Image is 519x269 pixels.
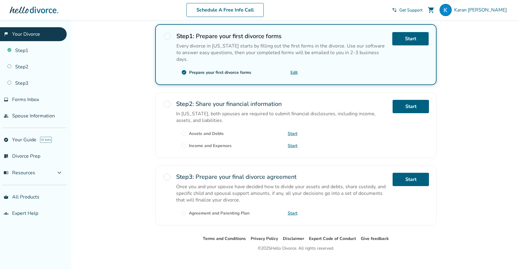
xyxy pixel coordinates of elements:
[288,131,297,136] a: Start
[392,7,423,13] a: phone_in_talkGet Support
[4,169,35,176] span: Resources
[189,131,224,136] div: Assets and Debts
[288,143,297,149] a: Start
[258,245,334,252] div: © 2025 Hello Divorce. All rights reserved.
[176,173,388,181] h2: Prepare your final divorce agreement
[176,183,388,203] div: Once you and your spouse have decided how to divide your assets and debts, share custody, and spe...
[4,154,8,159] span: list_alt_check
[392,8,397,12] span: phone_in_talk
[290,70,298,75] a: Edit
[176,43,387,63] div: Every divorce in [US_STATE] starts by filling out the first forms in the divorce. Use our softwar...
[12,96,39,103] span: Forms Inbox
[4,32,8,37] span: flag_2
[176,32,387,40] h2: Prepare your first divorce forms
[176,110,388,124] div: In [US_STATE], both spouses are required to submit financial disclosures, including income, asset...
[176,100,388,108] h2: Share your financial information
[203,236,246,241] a: Terms and Conditions
[189,210,249,216] div: Agreement and Parenting Plan
[40,137,52,143] span: AI beta
[176,173,194,181] strong: Step 3 :
[309,236,356,241] a: Expert Code of Conduct
[189,70,251,75] div: Prepare your first divorce forms
[163,32,172,41] span: radio_button_unchecked
[489,240,519,269] iframe: Chat Widget
[56,169,63,176] span: expand_more
[361,235,389,242] li: Give feedback
[181,131,186,136] span: radio_button_unchecked
[181,70,187,75] span: check_circle
[4,211,8,216] span: groups
[4,113,8,118] span: people
[251,236,278,241] a: Privacy Policy
[189,143,232,149] div: Income and Expenses
[454,7,509,13] span: Karan [PERSON_NAME]
[288,210,297,216] a: Start
[393,100,429,113] a: Start
[181,210,186,216] span: radio_button_unchecked
[4,170,8,175] span: menu_book
[392,32,429,45] a: Start
[393,173,429,186] a: Start
[176,32,194,40] strong: Step 1 :
[427,6,435,14] span: shopping_cart
[4,195,8,199] span: shopping_basket
[181,143,186,148] span: radio_button_unchecked
[186,3,264,17] a: Schedule A Free Info Call
[399,7,423,13] span: Get Support
[283,235,304,242] li: Disclaimer
[163,173,171,181] span: radio_button_unchecked
[163,100,171,108] span: radio_button_unchecked
[4,137,8,142] span: explore
[440,4,452,16] img: Karan Bathla
[4,97,8,102] span: inbox
[176,100,194,108] strong: Step 2 :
